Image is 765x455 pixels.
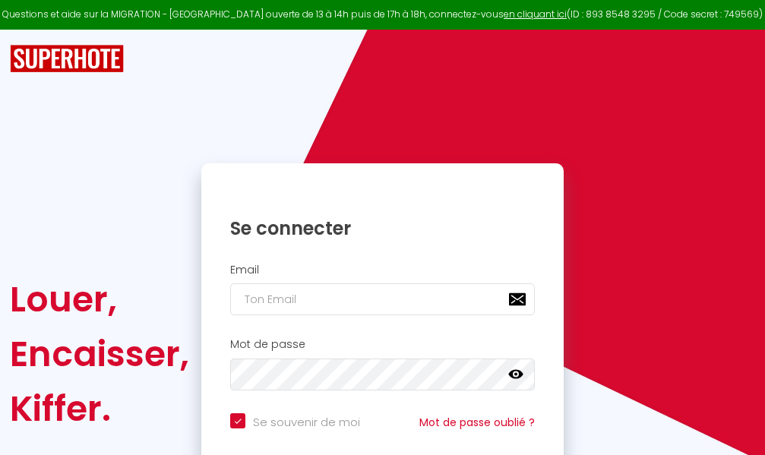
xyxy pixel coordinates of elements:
a: en cliquant ici [504,8,567,21]
h1: Se connecter [230,216,535,240]
a: Mot de passe oublié ? [419,415,535,430]
h2: Email [230,264,535,276]
div: Louer, [10,272,189,327]
div: Kiffer. [10,381,189,436]
div: Encaisser, [10,327,189,381]
h2: Mot de passe [230,338,535,351]
img: SuperHote logo [10,45,124,73]
input: Ton Email [230,283,535,315]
